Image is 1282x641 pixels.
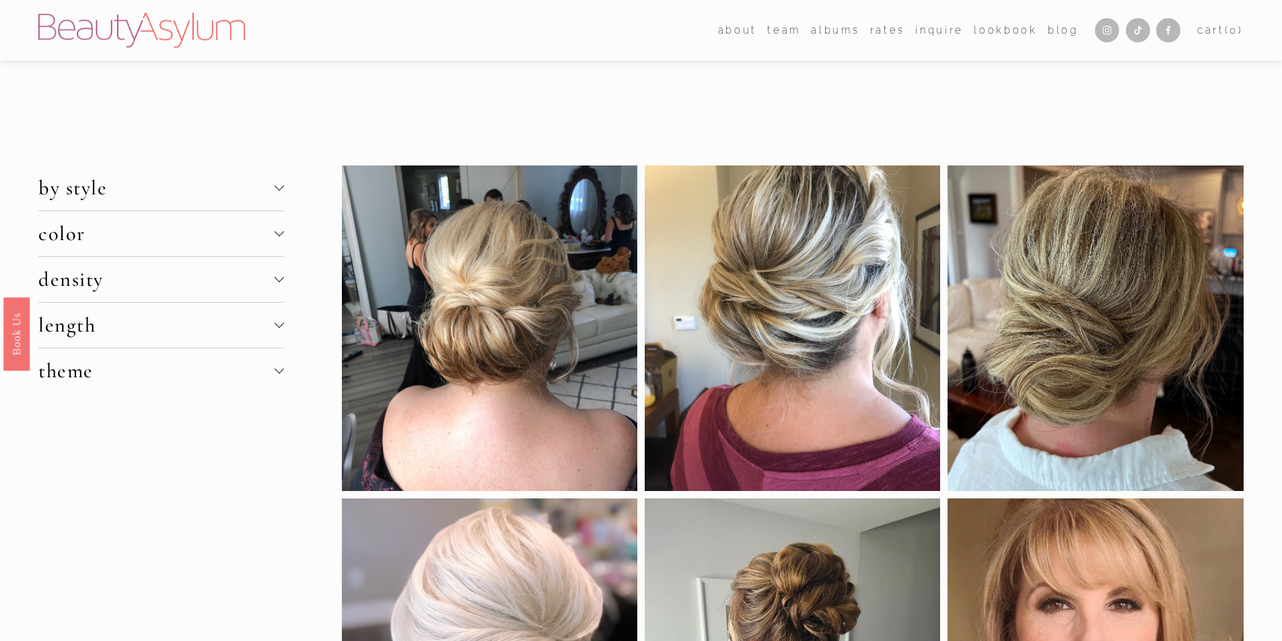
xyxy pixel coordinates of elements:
span: ( ) [1225,24,1244,36]
span: about [718,22,757,39]
img: Beauty Asylum | Bridal Hair &amp; Makeup Charlotte &amp; Atlanta [38,13,245,48]
a: Blog [1048,20,1079,40]
span: color [38,221,274,246]
button: length [38,303,283,348]
a: Inquire [915,20,964,40]
a: TikTok [1126,18,1150,42]
a: Rates [870,20,905,40]
span: length [38,313,274,338]
a: folder dropdown [767,20,801,40]
button: color [38,211,283,256]
span: by style [38,176,274,200]
span: 0 [1230,24,1238,36]
a: Cart(0) [1197,22,1244,39]
a: Instagram [1095,18,1119,42]
a: Book Us [3,297,30,370]
a: Lookbook [974,20,1037,40]
span: theme [38,359,274,383]
a: Facebook [1156,18,1180,42]
a: albums [811,20,859,40]
span: team [767,22,801,39]
button: theme [38,348,283,393]
span: density [38,267,274,292]
button: density [38,257,283,302]
a: folder dropdown [718,20,757,40]
button: by style [38,165,283,211]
